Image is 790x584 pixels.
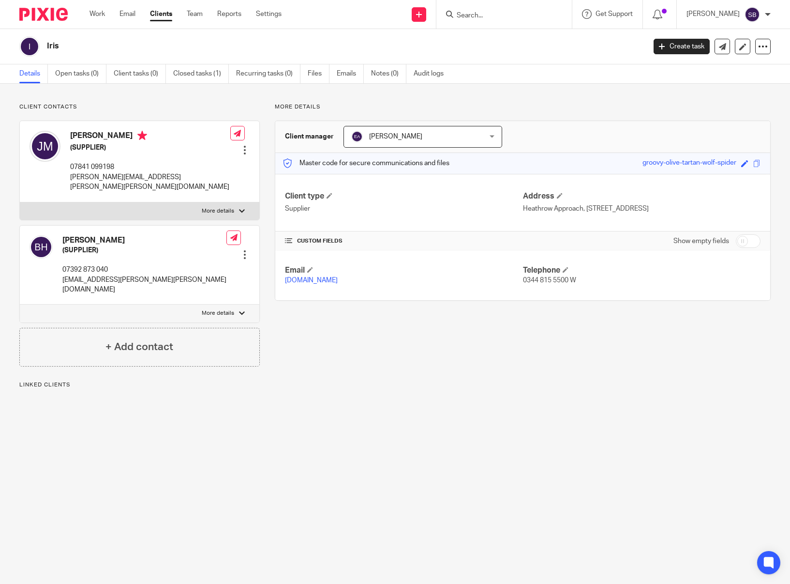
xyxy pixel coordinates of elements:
[19,381,260,389] p: Linked clients
[523,204,760,214] p: Heathrow Approach, [STREET_ADDRESS]
[285,132,334,141] h3: Client manager
[19,8,68,21] img: Pixie
[654,39,710,54] a: Create task
[47,41,521,51] h2: Iris
[285,265,522,276] h4: Email
[62,235,226,246] h4: [PERSON_NAME]
[308,64,329,83] a: Files
[62,275,226,295] p: [EMAIL_ADDRESS][PERSON_NAME][PERSON_NAME][DOMAIN_NAME]
[119,9,135,19] a: Email
[256,9,282,19] a: Settings
[285,277,338,284] a: [DOMAIN_NAME]
[283,158,449,168] p: Master code for secure communications and files
[275,103,771,111] p: More details
[62,265,226,275] p: 07392 873 040
[70,131,230,143] h4: [PERSON_NAME]
[673,236,729,246] label: Show empty fields
[217,9,241,19] a: Reports
[351,131,363,142] img: svg%3E
[642,158,736,169] div: groovy-olive-tartan-wolf-spider
[523,265,760,276] h4: Telephone
[89,9,105,19] a: Work
[114,64,166,83] a: Client tasks (0)
[236,64,300,83] a: Recurring tasks (0)
[456,12,543,20] input: Search
[70,172,230,192] p: [PERSON_NAME][EMAIL_ADDRESS][PERSON_NAME][PERSON_NAME][DOMAIN_NAME]
[70,162,230,172] p: 07841 099198
[173,64,229,83] a: Closed tasks (1)
[285,237,522,245] h4: CUSTOM FIELDS
[414,64,451,83] a: Audit logs
[187,9,203,19] a: Team
[30,235,53,259] img: svg%3E
[337,64,364,83] a: Emails
[369,133,422,140] span: [PERSON_NAME]
[285,191,522,201] h4: Client type
[55,64,106,83] a: Open tasks (0)
[523,277,576,284] span: 0344 815 5500 W
[105,339,173,354] h4: + Add contact
[202,207,234,215] p: More details
[596,11,633,17] span: Get Support
[523,191,760,201] h4: Address
[202,309,234,317] p: More details
[137,131,147,140] i: Primary
[371,64,406,83] a: Notes (0)
[19,64,48,83] a: Details
[62,246,226,255] h5: (SUPPLIER)
[686,9,740,19] p: [PERSON_NAME]
[285,204,522,214] p: Supplier
[19,103,260,111] p: Client contacts
[70,143,230,153] h5: (SUPPLIER)
[30,131,60,162] img: svg%3E
[19,36,40,57] img: svg%3E
[150,9,172,19] a: Clients
[745,7,760,22] img: svg%3E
